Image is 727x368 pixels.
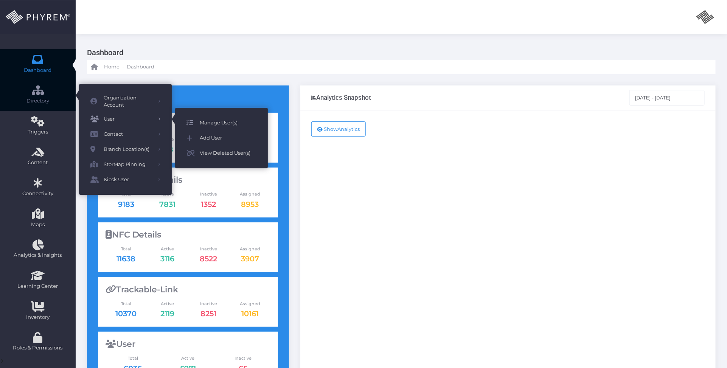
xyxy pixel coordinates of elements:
span: Organization Account [104,94,153,109]
div: QR-Code Details [106,175,271,185]
a: 11638 [117,254,135,263]
span: Total [106,301,147,307]
a: 1352 [201,200,216,209]
span: Active [147,246,188,252]
a: Branch Location(s) [79,142,172,157]
span: Home [104,63,120,71]
span: Directory [5,97,71,105]
span: Dashboard [24,67,52,74]
a: Contact [79,127,172,142]
button: ShowAnalytics [311,121,366,137]
span: Total [106,246,147,252]
a: 8953 [241,200,259,209]
span: Dashboard [127,63,154,71]
span: Roles & Permissions [5,344,71,352]
span: StorMap Pinning [104,160,153,169]
a: Dashboard [127,60,154,74]
span: Add User [200,133,256,143]
span: Maps [31,221,45,228]
li: - [121,63,125,71]
h3: Dashboard [87,45,710,60]
span: Assigned [229,191,270,197]
span: Kiosk User [104,175,153,185]
a: 7831 [159,200,176,209]
span: Active [147,301,188,307]
a: Add User [175,130,268,146]
span: Assigned [229,301,270,307]
div: NFC Details [106,230,271,240]
span: Inventory [5,314,71,321]
span: Analytics & Insights [5,252,71,259]
a: 8251 [201,309,217,318]
span: Show [324,126,338,132]
span: Content [5,159,71,166]
a: 3907 [241,254,259,263]
span: Assigned [229,246,270,252]
span: Triggers [5,128,71,136]
span: Inactive [188,246,229,252]
a: 2119 [160,309,174,318]
a: User [79,112,172,127]
span: Branch Location(s) [104,144,153,154]
a: 8522 [200,254,217,263]
div: Analytics Snapshot [311,94,371,101]
span: Learning Center [5,283,71,290]
a: View Deleted User(s) [175,146,268,161]
span: Inactive [188,301,229,307]
a: 9183 [118,200,134,209]
a: StorMap Pinning [79,157,172,172]
a: 3116 [160,254,174,263]
a: Organization Account [79,92,172,112]
span: User [104,114,153,124]
a: 10370 [115,309,137,318]
span: Connectivity [5,190,71,197]
span: Manage User(s) [200,118,256,128]
div: Trackable-Link [106,285,271,295]
span: Active [160,355,216,362]
a: Home [91,60,120,74]
span: Inactive [216,355,271,362]
a: 10161 [241,309,259,318]
a: Kiosk User [79,172,172,187]
span: Inactive [188,191,229,197]
span: Total [106,355,161,362]
span: View Deleted User(s) [200,148,256,158]
input: Select Date Range [629,90,705,105]
span: Contact [104,129,153,139]
div: User [106,339,271,349]
a: Manage User(s) [175,115,268,130]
